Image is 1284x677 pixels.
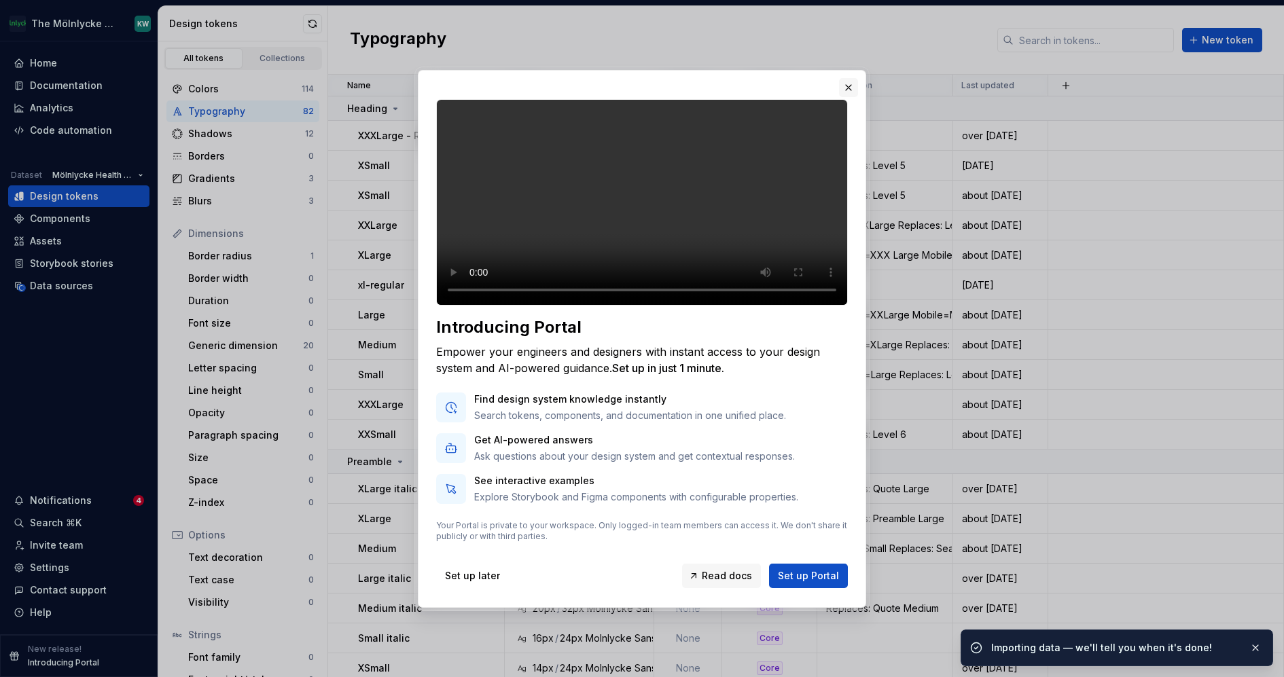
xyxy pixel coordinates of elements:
span: Read docs [702,569,752,583]
div: Importing data — we'll tell you when it's done! [991,641,1238,655]
div: Introducing Portal [436,316,848,338]
span: Set up in just 1 minute. [612,361,724,375]
button: Set up Portal [769,564,848,588]
span: Set up Portal [778,569,839,583]
p: See interactive examples [474,474,798,488]
div: Empower your engineers and designers with instant access to your design system and AI-powered gui... [436,344,848,376]
span: Set up later [445,569,500,583]
p: Search tokens, components, and documentation in one unified place. [474,409,786,422]
p: Get AI-powered answers [474,433,795,447]
p: Your Portal is private to your workspace. Only logged-in team members can access it. We don't sha... [436,520,848,542]
p: Find design system knowledge instantly [474,392,786,406]
p: Explore Storybook and Figma components with configurable properties. [474,490,798,504]
a: Read docs [682,564,761,588]
button: Set up later [436,564,509,588]
p: Ask questions about your design system and get contextual responses. [474,450,795,463]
